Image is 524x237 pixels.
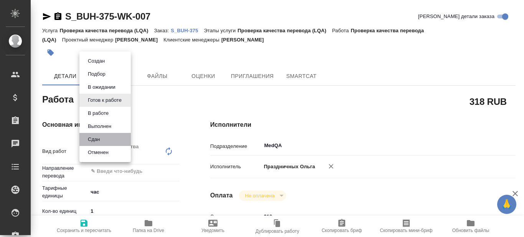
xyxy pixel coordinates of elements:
button: В работе [86,109,111,118]
button: В ожидании [86,83,118,91]
button: Создан [86,57,107,65]
button: Отменен [86,148,111,157]
button: Сдан [86,135,102,144]
button: Подбор [86,70,108,78]
button: Выполнен [86,122,114,131]
button: Готов к работе [86,96,124,104]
